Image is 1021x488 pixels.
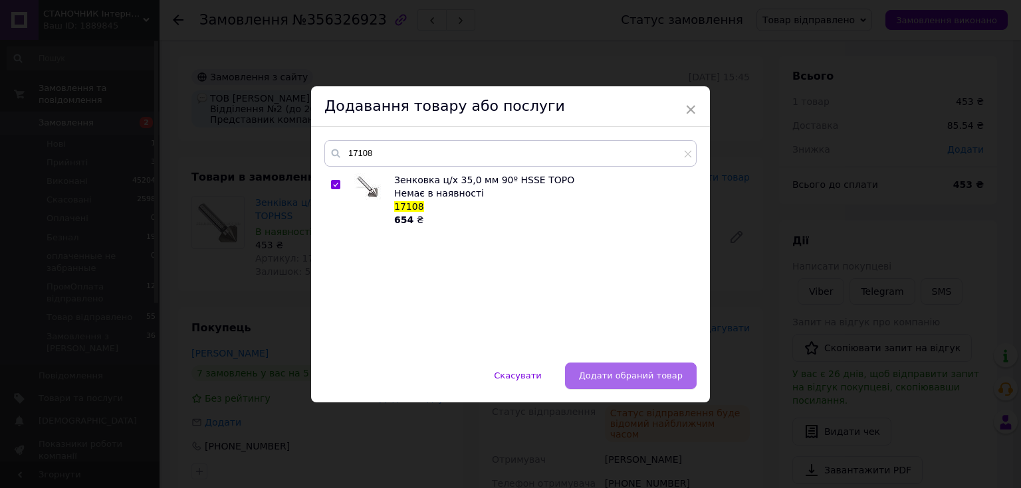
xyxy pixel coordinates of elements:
[480,363,555,389] button: Скасувати
[494,370,541,380] span: Скасувати
[311,86,710,127] div: Додавання товару або послуги
[565,363,697,389] button: Додати обраний товар
[394,214,413,225] b: 654
[394,201,424,212] span: 17108
[394,213,689,226] div: ₴
[394,175,574,185] span: Зенковка ц/х 35,0 мм 90º HSSE TOPO
[394,187,689,200] div: Немає в наявності
[354,173,381,200] img: Зенковка ц/х 35,0 мм 90º HSSE TOPO
[685,98,697,121] span: ×
[579,370,683,380] span: Додати обраний товар
[324,140,697,167] input: Пошук за товарами та послугами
